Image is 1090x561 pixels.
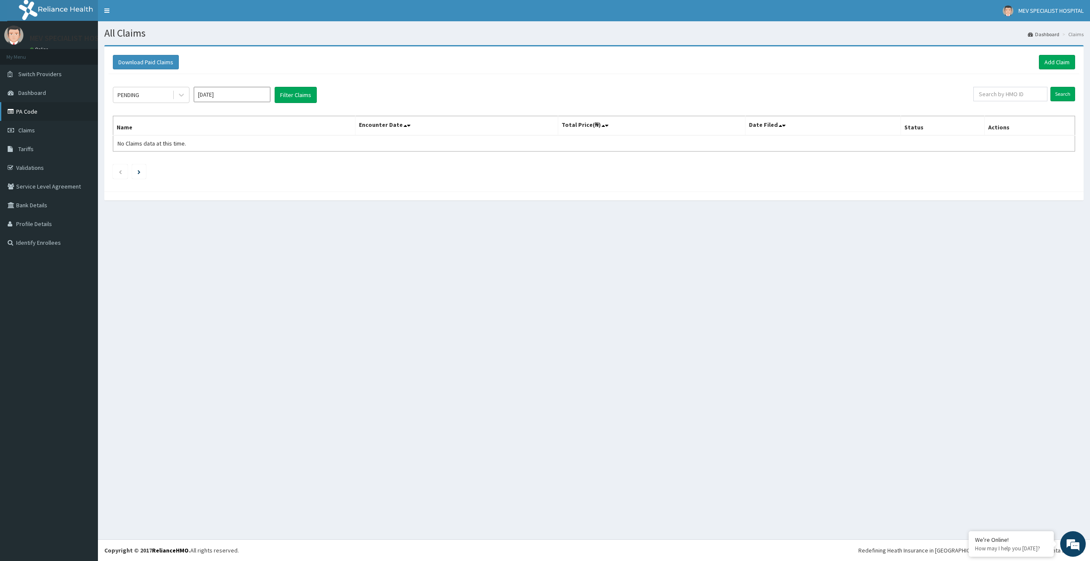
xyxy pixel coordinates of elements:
[30,34,118,42] p: MEV SPECIALIST HOSPITAL
[18,145,34,153] span: Tariffs
[1060,31,1084,38] li: Claims
[98,539,1090,561] footer: All rights reserved.
[4,26,23,45] img: User Image
[975,545,1047,552] p: How may I help you today?
[118,140,186,147] span: No Claims data at this time.
[113,55,179,69] button: Download Paid Claims
[1050,87,1075,101] input: Search
[275,87,317,103] button: Filter Claims
[558,116,746,136] th: Total Price(₦)
[138,168,141,175] a: Next page
[975,536,1047,544] div: We're Online!
[973,87,1047,101] input: Search by HMO ID
[118,168,122,175] a: Previous page
[1039,55,1075,69] a: Add Claim
[746,116,901,136] th: Date Filed
[858,546,1084,555] div: Redefining Heath Insurance in [GEOGRAPHIC_DATA] using Telemedicine and Data Science!
[18,70,62,78] span: Switch Providers
[18,126,35,134] span: Claims
[104,28,1084,39] h1: All Claims
[18,89,46,97] span: Dashboard
[1003,6,1013,16] img: User Image
[30,46,50,52] a: Online
[1028,31,1059,38] a: Dashboard
[1018,7,1084,14] span: MEV SPECIALIST HOSPITAL
[984,116,1075,136] th: Actions
[104,547,190,554] strong: Copyright © 2017 .
[152,547,189,554] a: RelianceHMO
[118,91,139,99] div: PENDING
[901,116,985,136] th: Status
[356,116,558,136] th: Encounter Date
[113,116,356,136] th: Name
[194,87,270,102] input: Select Month and Year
